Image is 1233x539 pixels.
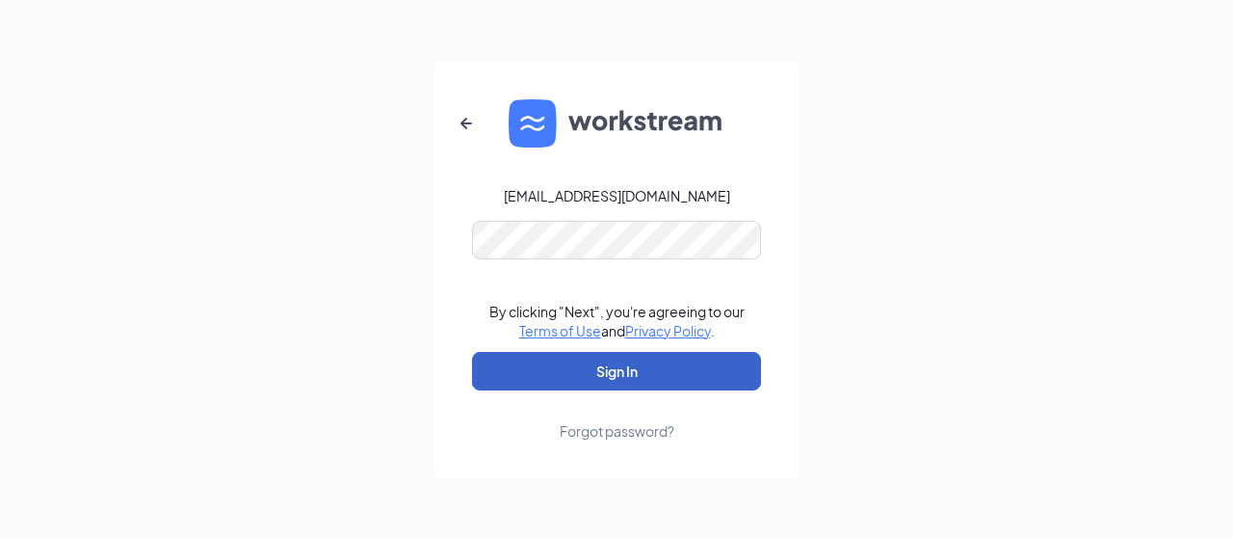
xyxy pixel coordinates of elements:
a: Forgot password? [560,391,674,441]
a: Privacy Policy [625,322,711,339]
img: WS logo and Workstream text [509,99,724,148]
div: By clicking "Next", you're agreeing to our and . [489,302,745,340]
a: Terms of Use [519,322,601,339]
div: [EMAIL_ADDRESS][DOMAIN_NAME] [504,186,730,205]
button: ArrowLeftNew [443,100,489,147]
button: Sign In [472,352,761,391]
div: Forgot password? [560,421,674,441]
svg: ArrowLeftNew [455,112,478,135]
